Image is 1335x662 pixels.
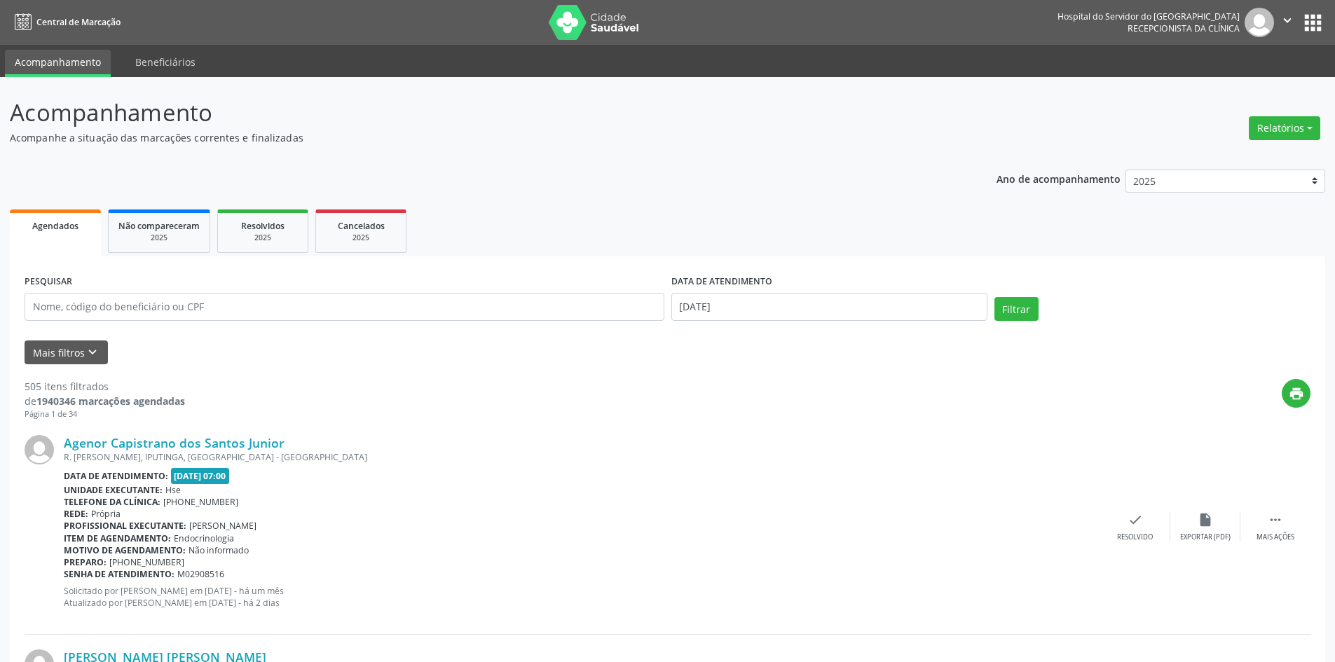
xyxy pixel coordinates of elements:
span: Cancelados [338,220,385,232]
strong: 1940346 marcações agendadas [36,394,185,408]
span: Recepcionista da clínica [1128,22,1240,34]
a: Acompanhamento [5,50,111,77]
i: keyboard_arrow_down [85,345,100,360]
p: Ano de acompanhamento [997,170,1121,187]
button: apps [1301,11,1325,35]
span: Hse [165,484,181,496]
i: print [1289,386,1304,401]
button: Filtrar [994,297,1039,321]
i:  [1268,512,1283,527]
i: insert_drive_file [1198,512,1213,527]
b: Profissional executante: [64,520,186,532]
b: Motivo de agendamento: [64,544,186,556]
div: 505 itens filtrados [25,379,185,394]
b: Preparo: [64,556,107,568]
span: Agendados [32,220,78,232]
b: Item de agendamento: [64,532,171,544]
div: R. [PERSON_NAME], IPUTINGA, [GEOGRAPHIC_DATA] - [GEOGRAPHIC_DATA] [64,451,1100,463]
b: Unidade executante: [64,484,163,496]
input: Nome, código do beneficiário ou CPF [25,293,664,321]
div: 2025 [326,233,396,243]
div: 2025 [118,233,200,243]
div: Página 1 de 34 [25,408,185,420]
b: Rede: [64,508,88,520]
div: Hospital do Servidor do [GEOGRAPHIC_DATA] [1057,11,1240,22]
div: Exportar (PDF) [1180,532,1231,542]
p: Acompanhe a situação das marcações correntes e finalizadas [10,130,931,145]
span: Não compareceram [118,220,200,232]
b: Data de atendimento: [64,470,168,482]
div: Resolvido [1117,532,1153,542]
img: img [1245,8,1274,37]
i:  [1280,13,1295,28]
span: Resolvidos [241,220,285,232]
label: DATA DE ATENDIMENTO [671,271,772,293]
span: Central de Marcação [36,16,121,28]
span: Não informado [189,544,249,556]
p: Acompanhamento [10,95,931,130]
button: print [1282,379,1310,408]
b: Telefone da clínica: [64,496,160,508]
span: Endocrinologia [174,532,234,544]
label: PESQUISAR [25,271,72,293]
span: M02908516 [177,568,224,580]
button:  [1274,8,1301,37]
a: Agenor Capistrano dos Santos Junior [64,435,285,450]
i: check [1128,512,1143,527]
a: Central de Marcação [10,11,121,34]
div: de [25,394,185,408]
p: Solicitado por [PERSON_NAME] em [DATE] - há um mês Atualizado por [PERSON_NAME] em [DATE] - há 2 ... [64,585,1100,609]
img: img [25,435,54,464]
span: [PHONE_NUMBER] [109,556,184,568]
span: [DATE] 07:00 [171,468,230,484]
button: Relatórios [1249,116,1320,140]
div: Mais ações [1257,532,1294,542]
a: Beneficiários [125,50,205,74]
span: Própria [91,508,121,520]
button: Mais filtroskeyboard_arrow_down [25,340,108,365]
span: [PERSON_NAME] [189,520,256,532]
b: Senha de atendimento: [64,568,174,580]
span: [PHONE_NUMBER] [163,496,238,508]
div: 2025 [228,233,298,243]
input: Selecione um intervalo [671,293,987,321]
